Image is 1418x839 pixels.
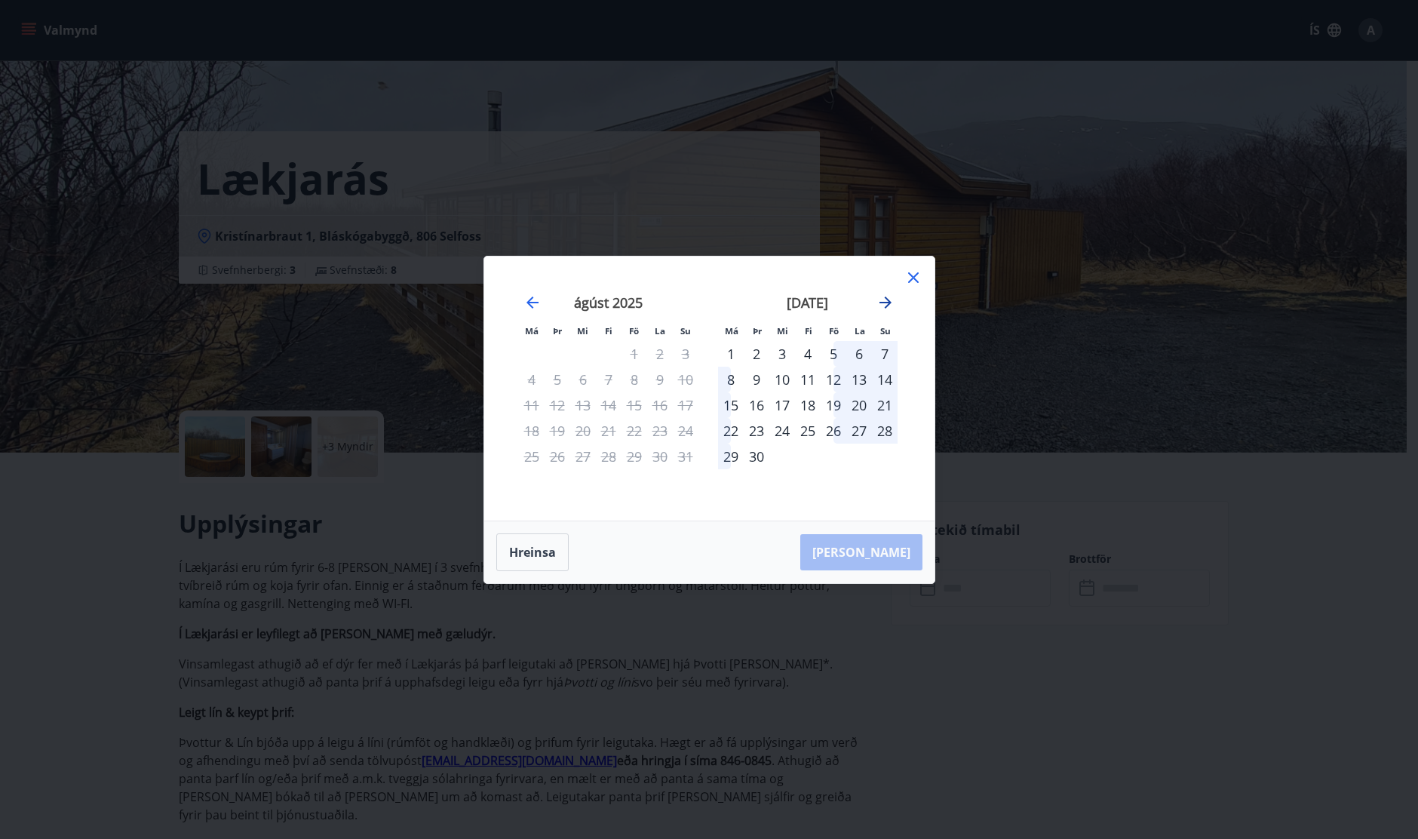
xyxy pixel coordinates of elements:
[872,392,898,418] td: Choose sunnudagur, 21. september 2025 as your check-in date. It’s available.
[596,418,622,444] td: Not available. fimmtudagur, 21. ágúst 2025
[647,341,673,367] td: Not available. laugardagur, 2. ágúst 2025
[821,341,846,367] td: Choose föstudagur, 5. september 2025 as your check-in date. It’s available.
[647,418,673,444] td: Not available. laugardagur, 23. ágúst 2025
[570,367,596,392] td: Not available. miðvikudagur, 6. ágúst 2025
[673,341,698,367] td: Not available. sunnudagur, 3. ágúst 2025
[647,444,673,469] td: Not available. laugardagur, 30. ágúst 2025
[744,367,769,392] div: 9
[795,367,821,392] td: Choose fimmtudagur, 11. september 2025 as your check-in date. It’s available.
[769,341,795,367] td: Choose miðvikudagur, 3. september 2025 as your check-in date. It’s available.
[545,444,570,469] td: Not available. þriðjudagur, 26. ágúst 2025
[795,367,821,392] div: 11
[777,325,788,337] small: Mi
[545,418,570,444] td: Not available. þriðjudagur, 19. ágúst 2025
[872,392,898,418] div: 21
[744,341,769,367] div: 2
[872,367,898,392] div: 14
[744,341,769,367] td: Choose þriðjudagur, 2. september 2025 as your check-in date. It’s available.
[496,533,569,571] button: Hreinsa
[525,325,539,337] small: Má
[596,444,622,469] td: Not available. fimmtudagur, 28. ágúst 2025
[872,418,898,444] td: Choose sunnudagur, 28. september 2025 as your check-in date. It’s available.
[829,325,839,337] small: Fö
[821,367,846,392] td: Choose föstudagur, 12. september 2025 as your check-in date. It’s available.
[553,325,562,337] small: Þr
[718,418,744,444] td: Choose mánudagur, 22. september 2025 as your check-in date. It’s available.
[744,444,769,469] td: Choose þriðjudagur, 30. september 2025 as your check-in date. It’s available.
[622,444,647,469] td: Not available. föstudagur, 29. ágúst 2025
[846,418,872,444] div: 27
[673,444,698,469] td: Not available. sunnudagur, 31. ágúst 2025
[880,325,891,337] small: Su
[718,367,744,392] td: Choose mánudagur, 8. september 2025 as your check-in date. It’s available.
[744,392,769,418] div: 16
[753,325,762,337] small: Þr
[744,444,769,469] div: 30
[821,367,846,392] div: 12
[647,392,673,418] td: Not available. laugardagur, 16. ágúst 2025
[718,392,744,418] div: 15
[846,341,872,367] div: 6
[718,444,744,469] td: Choose mánudagur, 29. september 2025 as your check-in date. It’s available.
[876,293,895,312] div: Move forward to switch to the next month.
[577,325,588,337] small: Mi
[570,444,596,469] td: Not available. miðvikudagur, 27. ágúst 2025
[519,418,545,444] td: Not available. mánudagur, 18. ágúst 2025
[821,418,846,444] div: 26
[519,444,545,469] td: Not available. mánudagur, 25. ágúst 2025
[622,367,647,392] td: Not available. föstudagur, 8. ágúst 2025
[718,444,744,469] div: 29
[821,341,846,367] div: 5
[596,392,622,418] td: Not available. fimmtudagur, 14. ágúst 2025
[673,418,698,444] td: Not available. sunnudagur, 24. ágúst 2025
[769,392,795,418] div: 17
[605,325,612,337] small: Fi
[647,367,673,392] td: Not available. laugardagur, 9. ágúst 2025
[718,392,744,418] td: Choose mánudagur, 15. september 2025 as your check-in date. It’s available.
[718,367,744,392] div: 8
[769,367,795,392] td: Choose miðvikudagur, 10. september 2025 as your check-in date. It’s available.
[673,367,698,392] td: Not available. sunnudagur, 10. ágúst 2025
[769,367,795,392] div: 10
[872,367,898,392] td: Choose sunnudagur, 14. september 2025 as your check-in date. It’s available.
[846,418,872,444] td: Choose laugardagur, 27. september 2025 as your check-in date. It’s available.
[519,367,545,392] td: Not available. mánudagur, 4. ágúst 2025
[570,392,596,418] td: Not available. miðvikudagur, 13. ágúst 2025
[769,392,795,418] td: Choose miðvikudagur, 17. september 2025 as your check-in date. It’s available.
[795,392,821,418] div: 18
[821,392,846,418] td: Choose föstudagur, 19. september 2025 as your check-in date. It’s available.
[545,367,570,392] td: Not available. þriðjudagur, 5. ágúst 2025
[718,341,744,367] td: Choose mánudagur, 1. september 2025 as your check-in date. It’s available.
[821,418,846,444] td: Choose föstudagur, 26. september 2025 as your check-in date. It’s available.
[795,418,821,444] td: Choose fimmtudagur, 25. september 2025 as your check-in date. It’s available.
[596,367,622,392] td: Not available. fimmtudagur, 7. ágúst 2025
[795,341,821,367] div: 4
[805,325,812,337] small: Fi
[846,392,872,418] td: Choose laugardagur, 20. september 2025 as your check-in date. It’s available.
[846,367,872,392] div: 13
[622,341,647,367] td: Not available. föstudagur, 1. ágúst 2025
[821,392,846,418] div: 19
[502,275,916,502] div: Calendar
[680,325,691,337] small: Su
[622,392,647,418] td: Not available. föstudagur, 15. ágúst 2025
[769,418,795,444] td: Choose miðvikudagur, 24. september 2025 as your check-in date. It’s available.
[744,392,769,418] td: Choose þriðjudagur, 16. september 2025 as your check-in date. It’s available.
[872,341,898,367] div: 7
[744,418,769,444] div: 23
[795,341,821,367] td: Choose fimmtudagur, 4. september 2025 as your check-in date. It’s available.
[846,367,872,392] td: Choose laugardagur, 13. september 2025 as your check-in date. It’s available.
[570,418,596,444] td: Not available. miðvikudagur, 20. ágúst 2025
[718,418,744,444] div: 22
[718,341,744,367] div: Aðeins innritun í boði
[769,418,795,444] div: 24
[795,392,821,418] td: Choose fimmtudagur, 18. september 2025 as your check-in date. It’s available.
[846,341,872,367] td: Choose laugardagur, 6. september 2025 as your check-in date. It’s available.
[744,418,769,444] td: Choose þriðjudagur, 23. september 2025 as your check-in date. It’s available.
[673,392,698,418] td: Not available. sunnudagur, 17. ágúst 2025
[872,341,898,367] td: Choose sunnudagur, 7. september 2025 as your check-in date. It’s available.
[519,392,545,418] td: Not available. mánudagur, 11. ágúst 2025
[545,392,570,418] td: Not available. þriðjudagur, 12. ágúst 2025
[622,418,647,444] td: Not available. föstudagur, 22. ágúst 2025
[787,293,828,312] strong: [DATE]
